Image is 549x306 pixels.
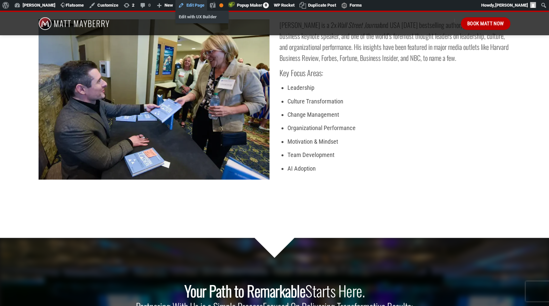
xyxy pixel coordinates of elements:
a: Edit with UX Builder [175,13,229,21]
img: Matt Mayberry [39,12,109,35]
span: 0 [263,2,269,8]
li: AI Adoption [287,164,510,173]
a: Book Matt Now [461,17,510,30]
div: OK [219,3,223,7]
li: Motivation & Mindset [287,137,510,146]
h2: Starts Here. [58,281,491,300]
li: Culture Transformation [287,96,510,106]
span: Book Matt Now [467,20,504,28]
span: [PERSON_NAME] [495,3,528,8]
li: Team Development [287,150,510,160]
li: Leadership [287,83,510,92]
span: Your Path to Remarkable [184,280,306,302]
h4: [PERSON_NAME] is a 2x and USA [DATE] bestselling author, globally acclaimed business keynote spea... [279,19,510,64]
li: Change Management [287,110,510,119]
strong: Key Focus Areas: [279,67,323,78]
li: Organizational Performance [287,123,510,133]
img: Matt Mayberry Author Book Signing [39,19,270,180]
